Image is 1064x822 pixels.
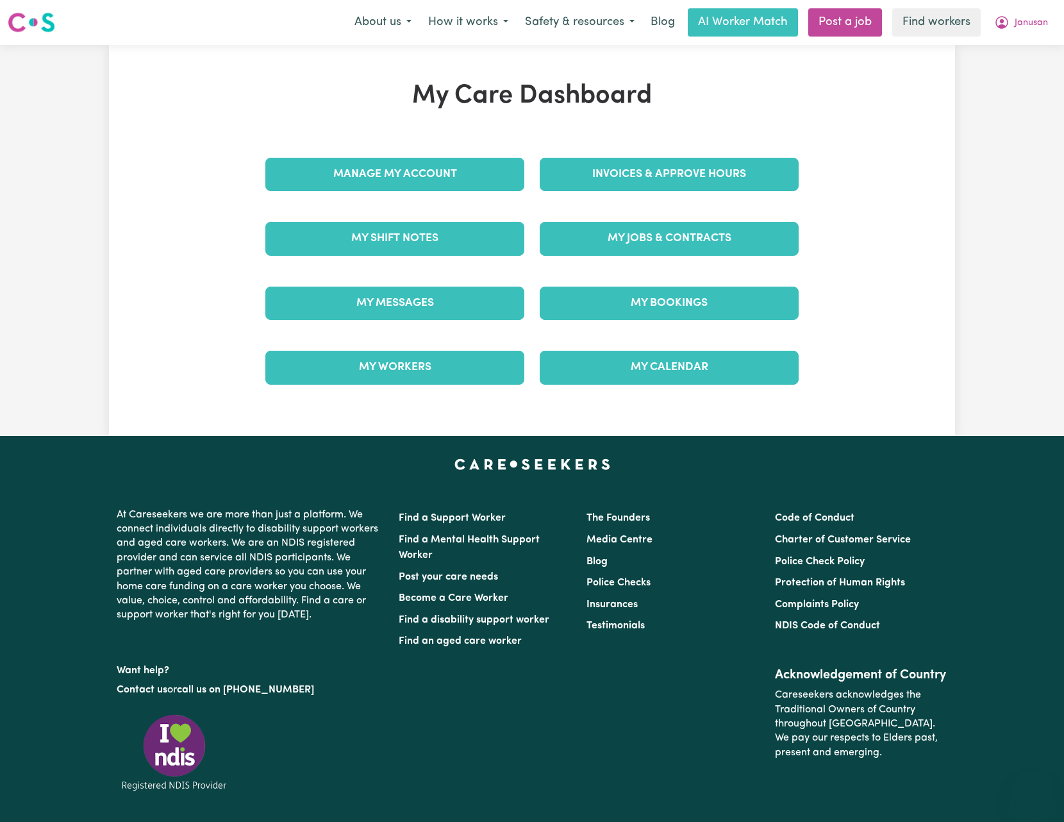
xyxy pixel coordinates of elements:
img: Careseekers logo [8,11,55,34]
a: AI Worker Match [688,8,798,37]
a: Complaints Policy [775,600,859,610]
p: or [117,678,383,702]
a: Careseekers logo [8,8,55,37]
a: Find a Support Worker [399,513,506,523]
a: Charter of Customer Service [775,535,911,545]
p: Want help? [117,658,383,678]
a: Insurances [586,600,638,610]
button: How it works [420,9,517,36]
a: Find a disability support worker [399,615,549,625]
a: Invoices & Approve Hours [540,158,799,191]
h2: Acknowledgement of Country [775,667,947,683]
button: Safety & resources [517,9,643,36]
span: Janusan [1015,16,1048,30]
a: Post your care needs [399,572,498,582]
iframe: Button to launch messaging window [1013,771,1054,812]
a: Find an aged care worker [399,636,522,646]
h1: My Care Dashboard [258,81,806,112]
a: My Workers [265,351,524,384]
button: About us [346,9,420,36]
a: Find workers [892,8,981,37]
p: At Careseekers we are more than just a platform. We connect individuals directly to disability su... [117,503,383,628]
p: Careseekers acknowledges the Traditional Owners of Country throughout [GEOGRAPHIC_DATA]. We pay o... [775,683,947,765]
a: Become a Care Worker [399,593,508,603]
a: Blog [643,8,683,37]
a: Testimonials [586,621,645,631]
a: My Bookings [540,287,799,320]
a: Police Check Policy [775,557,865,567]
a: My Jobs & Contracts [540,222,799,255]
a: Police Checks [586,578,651,588]
a: NDIS Code of Conduct [775,621,880,631]
button: My Account [986,9,1056,36]
a: Protection of Human Rights [775,578,905,588]
a: call us on [PHONE_NUMBER] [177,685,314,695]
a: Post a job [808,8,882,37]
a: Contact us [117,685,167,695]
a: My Messages [265,287,524,320]
a: Manage My Account [265,158,524,191]
img: Registered NDIS provider [117,712,232,793]
a: My Calendar [540,351,799,384]
a: The Founders [586,513,650,523]
a: My Shift Notes [265,222,524,255]
a: Careseekers home page [454,459,610,469]
a: Code of Conduct [775,513,854,523]
a: Find a Mental Health Support Worker [399,535,540,560]
a: Media Centre [586,535,653,545]
a: Blog [586,557,608,567]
